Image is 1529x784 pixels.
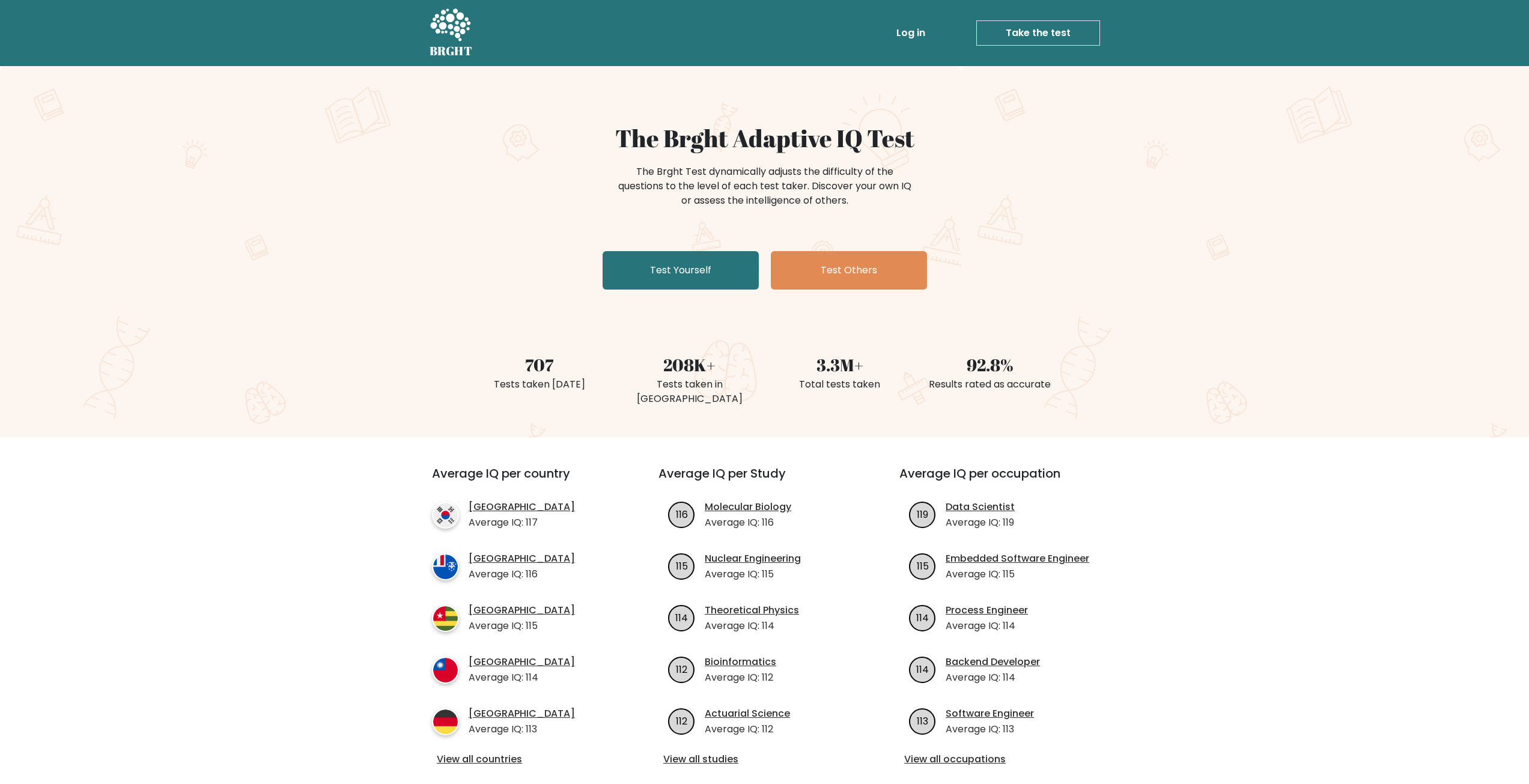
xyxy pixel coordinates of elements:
[432,553,459,580] img: country
[469,707,575,721] a: [GEOGRAPHIC_DATA]
[892,21,930,45] a: Log in
[976,20,1100,46] a: Take the test
[676,559,688,573] text: 115
[917,507,928,521] text: 119
[772,377,908,392] div: Total tests taken
[676,662,687,676] text: 112
[469,500,575,514] a: [GEOGRAPHIC_DATA]
[676,714,687,728] text: 112
[946,619,1028,633] p: Average IQ: 114
[899,466,1111,495] h3: Average IQ per occupation
[922,377,1058,392] div: Results rated as accurate
[472,352,607,377] div: 707
[615,165,915,208] div: The Brght Test dynamically adjusts the difficulty of the questions to the level of each test take...
[675,610,688,624] text: 114
[916,662,929,676] text: 114
[472,124,1058,153] h1: The Brght Adaptive IQ Test
[772,352,908,377] div: 3.3M+
[946,655,1040,669] a: Backend Developer
[705,707,790,721] a: Actuarial Science
[705,655,776,669] a: Bioinformatics
[705,722,790,737] p: Average IQ: 112
[658,466,871,495] h3: Average IQ per Study
[946,670,1040,685] p: Average IQ: 114
[469,619,575,633] p: Average IQ: 115
[469,567,575,582] p: Average IQ: 116
[432,657,459,684] img: country
[432,502,459,529] img: country
[705,567,801,582] p: Average IQ: 115
[917,714,928,728] text: 113
[622,352,758,377] div: 208K+
[437,752,610,767] a: View all countries
[705,670,776,685] p: Average IQ: 112
[705,619,799,633] p: Average IQ: 114
[946,500,1015,514] a: Data Scientist
[946,707,1034,721] a: Software Engineer
[432,708,459,735] img: country
[946,567,1089,582] p: Average IQ: 115
[603,251,759,290] a: Test Yourself
[946,722,1034,737] p: Average IQ: 113
[432,466,615,495] h3: Average IQ per country
[904,752,1107,767] a: View all occupations
[946,552,1089,566] a: Embedded Software Engineer
[946,515,1015,530] p: Average IQ: 119
[469,603,575,618] a: [GEOGRAPHIC_DATA]
[469,515,575,530] p: Average IQ: 117
[469,655,575,669] a: [GEOGRAPHIC_DATA]
[676,507,688,521] text: 116
[469,722,575,737] p: Average IQ: 113
[430,5,473,61] a: BRGHT
[705,515,791,530] p: Average IQ: 116
[705,552,801,566] a: Nuclear Engineering
[946,603,1028,618] a: Process Engineer
[663,752,866,767] a: View all studies
[771,251,927,290] a: Test Others
[472,377,607,392] div: Tests taken [DATE]
[922,352,1058,377] div: 92.8%
[622,377,758,406] div: Tests taken in [GEOGRAPHIC_DATA]
[917,559,929,573] text: 115
[469,670,575,685] p: Average IQ: 114
[705,603,799,618] a: Theoretical Physics
[916,610,929,624] text: 114
[469,552,575,566] a: [GEOGRAPHIC_DATA]
[430,44,473,58] h5: BRGHT
[432,605,459,632] img: country
[705,500,791,514] a: Molecular Biology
